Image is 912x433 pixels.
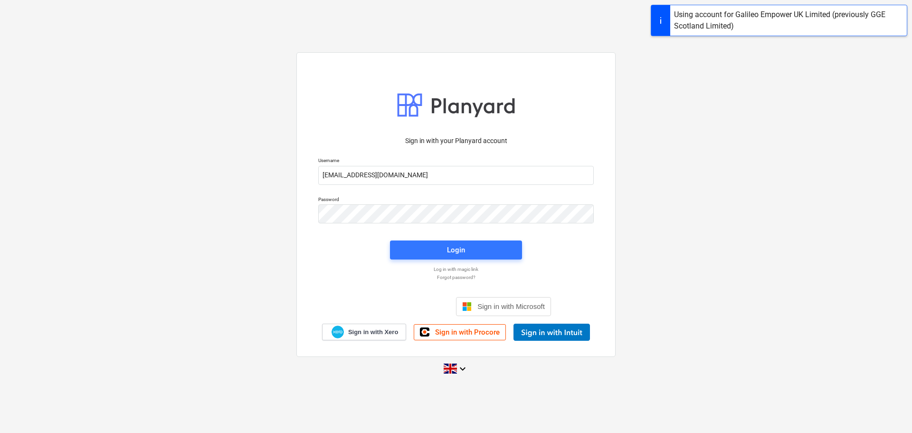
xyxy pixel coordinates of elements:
[313,274,598,280] a: Forgot password?
[435,328,500,337] span: Sign in with Procore
[414,324,506,340] a: Sign in with Procore
[390,241,522,260] button: Login
[318,166,594,185] input: Username
[462,302,472,311] img: Microsoft logo
[457,363,468,375] i: keyboard_arrow_down
[356,296,453,317] iframe: Sign in with Google Button
[313,266,598,272] a: Log in with magic link
[318,157,594,165] p: Username
[447,244,465,256] div: Login
[318,136,594,146] p: Sign in with your Planyard account
[477,302,545,310] span: Sign in with Microsoft
[332,326,344,338] img: Xero logo
[348,328,398,337] span: Sign in with Xero
[674,9,903,32] div: Using account for Galileo Empower UK Limited (previously GGE Scotland Limited)
[322,324,407,340] a: Sign in with Xero
[318,196,594,204] p: Password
